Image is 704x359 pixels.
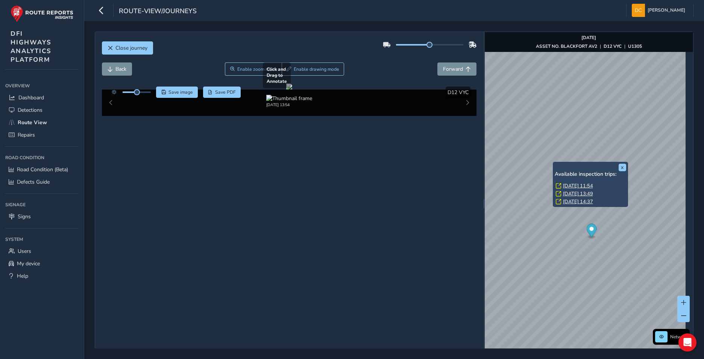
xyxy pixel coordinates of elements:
[5,234,79,245] div: System
[266,102,312,108] div: [DATE] 13:54
[18,119,47,126] span: Route View
[5,163,79,176] a: Road Condition (Beta)
[563,198,593,205] a: [DATE] 14:37
[18,94,44,101] span: Dashboard
[443,65,463,73] span: Forward
[678,333,696,351] div: Open Intercom Messenger
[448,89,469,96] span: D12 VYC
[11,5,73,22] img: rr logo
[282,62,344,76] button: Draw
[294,66,339,72] span: Enable drawing mode
[5,270,79,282] a: Help
[115,44,147,52] span: Close journey
[604,43,622,49] strong: D12 VYC
[203,87,241,98] button: PDF
[5,257,79,270] a: My device
[115,65,126,73] span: Back
[536,43,597,49] strong: ASSET NO. BLACKFORT AV2
[5,80,79,91] div: Overview
[628,43,642,49] strong: U1305
[237,66,277,72] span: Enable zoom mode
[17,260,40,267] span: My device
[18,131,35,138] span: Repairs
[563,183,593,189] a: [DATE] 11:54
[563,190,593,197] a: [DATE] 13:49
[5,210,79,223] a: Signs
[18,248,31,255] span: Users
[619,164,626,171] button: x
[670,334,687,340] span: Network
[5,91,79,104] a: Dashboard
[632,4,645,17] img: diamond-layout
[5,152,79,163] div: Road Condition
[156,87,198,98] button: Save
[5,104,79,116] a: Detections
[5,129,79,141] a: Repairs
[5,199,79,210] div: Signage
[581,35,596,41] strong: [DATE]
[648,4,685,17] span: [PERSON_NAME]
[102,41,153,55] button: Close journey
[632,4,688,17] button: [PERSON_NAME]
[17,272,28,280] span: Help
[225,62,282,76] button: Zoom
[17,166,68,173] span: Road Condition (Beta)
[102,62,132,76] button: Back
[437,62,476,76] button: Forward
[586,224,596,239] div: Map marker
[119,6,197,17] span: route-view/journeys
[18,213,31,220] span: Signs
[11,29,52,64] span: DFI HIGHWAYS ANALYTICS PLATFORM
[215,89,236,95] span: Save PDF
[5,116,79,129] a: Route View
[555,171,626,178] h6: Available inspection trips:
[5,245,79,257] a: Users
[18,106,42,114] span: Detections
[536,43,642,49] div: | |
[17,178,50,186] span: Defects Guide
[266,95,312,102] img: Thumbnail frame
[5,176,79,188] a: Defects Guide
[168,89,193,95] span: Save image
